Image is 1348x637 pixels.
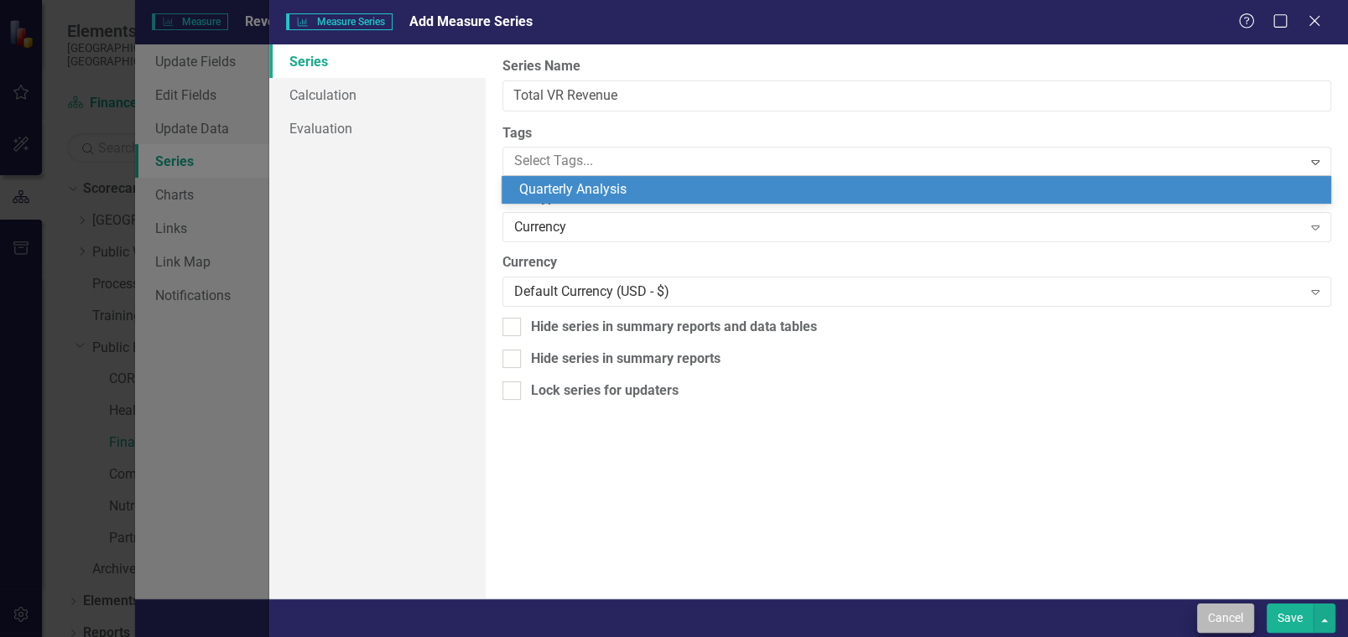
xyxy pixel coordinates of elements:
div: Lock series for updaters [531,381,679,401]
a: Calculation [269,78,485,111]
div: Default Currency (USD - $) [514,282,1302,302]
span: Add Measure Series [409,13,533,29]
input: Series Name [502,80,1331,111]
div: Hide series in summary reports [531,350,721,369]
button: Cancel [1197,603,1254,633]
label: Currency [502,253,1331,272]
div: Currency [514,218,1302,237]
button: Save [1267,603,1314,633]
span: Measure Series [286,13,392,30]
label: Series Name [502,57,1331,76]
span: Quarterly Analysis [518,181,626,197]
a: Series [269,44,485,78]
label: Tags [502,124,1331,143]
div: Hide series in summary reports and data tables [531,318,817,337]
a: Evaluation [269,111,485,145]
